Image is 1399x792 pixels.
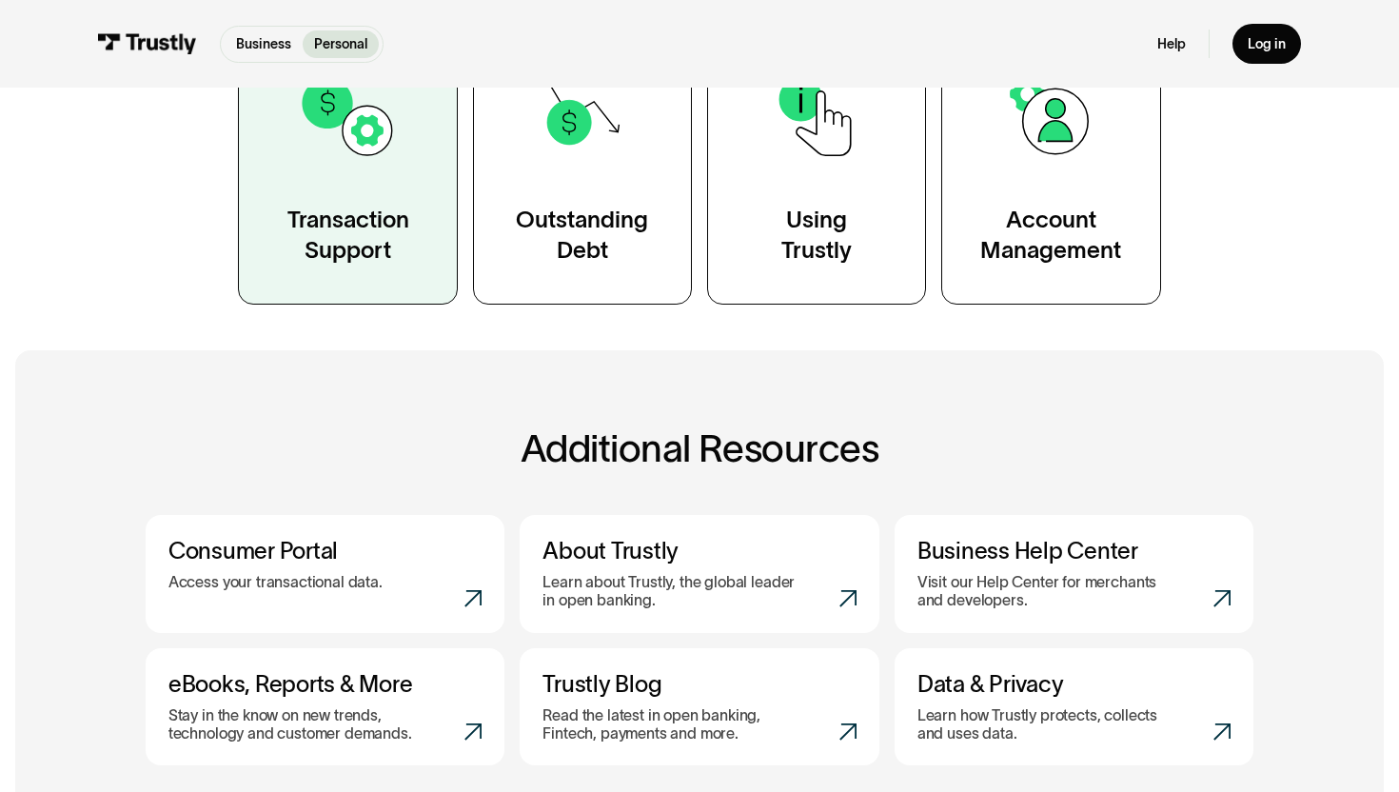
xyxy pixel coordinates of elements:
a: UsingTrustly [707,28,926,305]
p: Personal [314,34,367,54]
h2: Additional Resources [146,427,1254,469]
a: Trustly BlogRead the latest in open banking, Fintech, payments and more. [520,648,879,766]
p: Access your transactional data. [168,573,383,591]
a: AccountManagement [941,28,1160,305]
a: Business Help CenterVisit our Help Center for merchants and developers. [895,515,1254,633]
p: Learn about Trustly, the global leader in open banking. [542,573,799,610]
img: Trustly Logo [98,33,197,54]
h3: Business Help Center [917,538,1231,565]
a: Data & PrivacyLearn how Trustly protects, collects and uses data. [895,648,1254,766]
h3: About Trustly [542,538,856,565]
p: Business [236,34,291,54]
h3: Data & Privacy [917,671,1231,699]
p: Learn how Trustly protects, collects and uses data. [917,706,1174,743]
a: About TrustlyLearn about Trustly, the global leader in open banking. [520,515,879,633]
h3: Consumer Portal [168,538,482,565]
a: Personal [303,30,379,58]
h3: Trustly Blog [542,671,856,699]
a: Consumer PortalAccess your transactional data. [146,515,505,633]
div: Account Management [980,205,1121,266]
a: Help [1157,35,1186,52]
a: Business [225,30,303,58]
p: Visit our Help Center for merchants and developers. [917,573,1174,610]
div: Outstanding Debt [516,205,648,266]
p: Read the latest in open banking, Fintech, payments and more. [542,706,799,743]
a: eBooks, Reports & MoreStay in the know on new trends, technology and customer demands. [146,648,505,766]
h3: eBooks, Reports & More [168,671,482,699]
div: Log in [1248,35,1286,52]
div: Using Trustly [781,205,852,266]
a: OutstandingDebt [473,28,692,305]
a: TransactionSupport [238,28,457,305]
p: Stay in the know on new trends, technology and customer demands. [168,706,425,743]
div: Transaction Support [287,205,409,266]
a: Log in [1232,24,1301,64]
